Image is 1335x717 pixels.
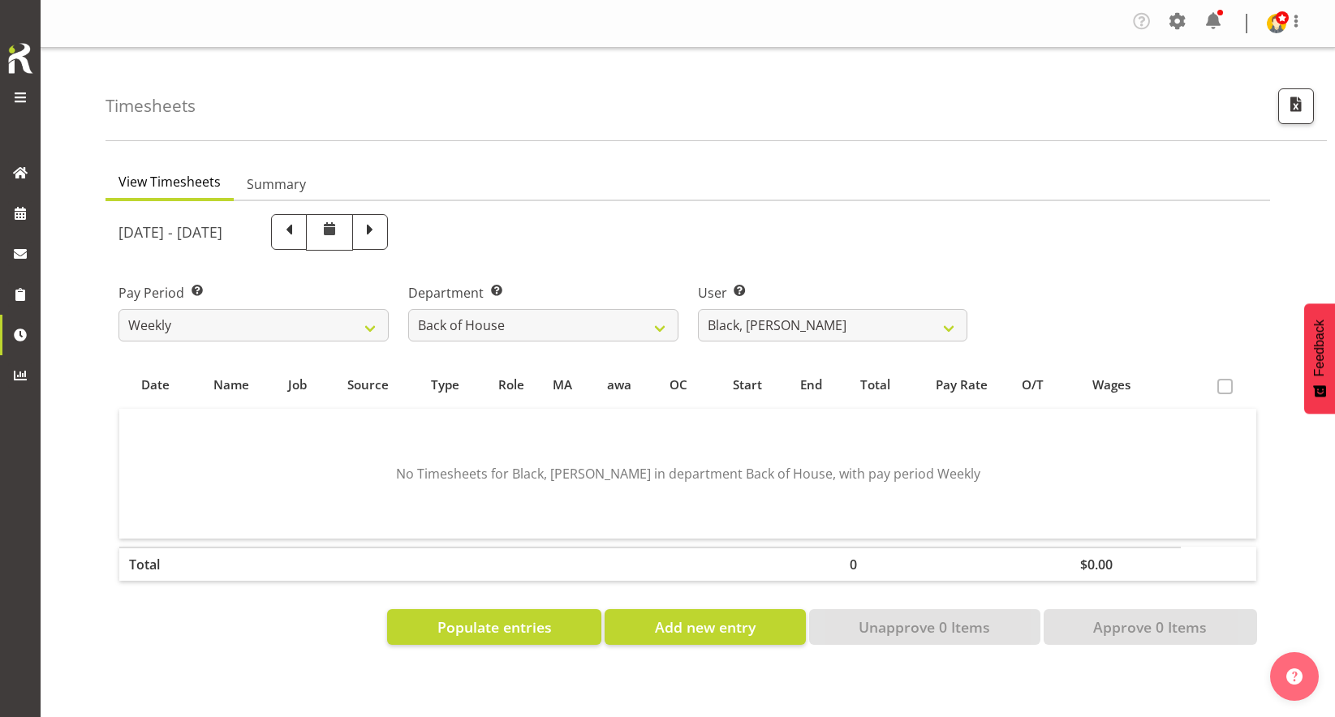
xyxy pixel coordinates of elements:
[655,616,756,638] span: Add new entry
[420,376,470,394] div: Type
[334,376,402,394] div: Source
[1312,320,1327,376] span: Feedback
[4,41,37,76] img: Rosterit icon logo
[1022,376,1062,394] div: O/T
[1080,376,1143,394] div: Wages
[1304,303,1335,414] button: Feedback - Show survey
[553,376,589,394] div: MA
[1286,668,1303,685] img: help-xxl-2.png
[106,97,196,115] h4: Timesheets
[722,376,773,394] div: Start
[859,616,990,638] span: Unapprove 0 Items
[1267,14,1286,33] img: admin-rosteritf9cbda91fdf824d97c9d6345b1f660ea.png
[850,376,902,394] div: Total
[1093,616,1207,638] span: Approve 0 Items
[919,376,1003,394] div: Pay Rate
[171,464,1204,483] p: No Timesheets for Black, [PERSON_NAME] in department Back of House, with pay period Weekly
[128,376,183,394] div: Date
[408,283,678,303] label: Department
[118,172,221,191] span: View Timesheets
[1278,88,1314,124] button: Export CSV
[280,376,315,394] div: Job
[437,616,552,638] span: Populate entries
[670,376,704,394] div: OC
[605,609,805,645] button: Add new entry
[247,174,306,194] span: Summary
[201,376,261,394] div: Name
[488,376,534,394] div: Role
[607,376,651,394] div: awa
[119,547,192,581] th: Total
[387,609,601,645] button: Populate entries
[698,283,968,303] label: User
[840,547,911,581] th: 0
[118,283,389,303] label: Pay Period
[809,609,1040,645] button: Unapprove 0 Items
[1044,609,1257,645] button: Approve 0 Items
[118,223,222,241] h5: [DATE] - [DATE]
[1070,547,1152,581] th: $0.00
[791,376,831,394] div: End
